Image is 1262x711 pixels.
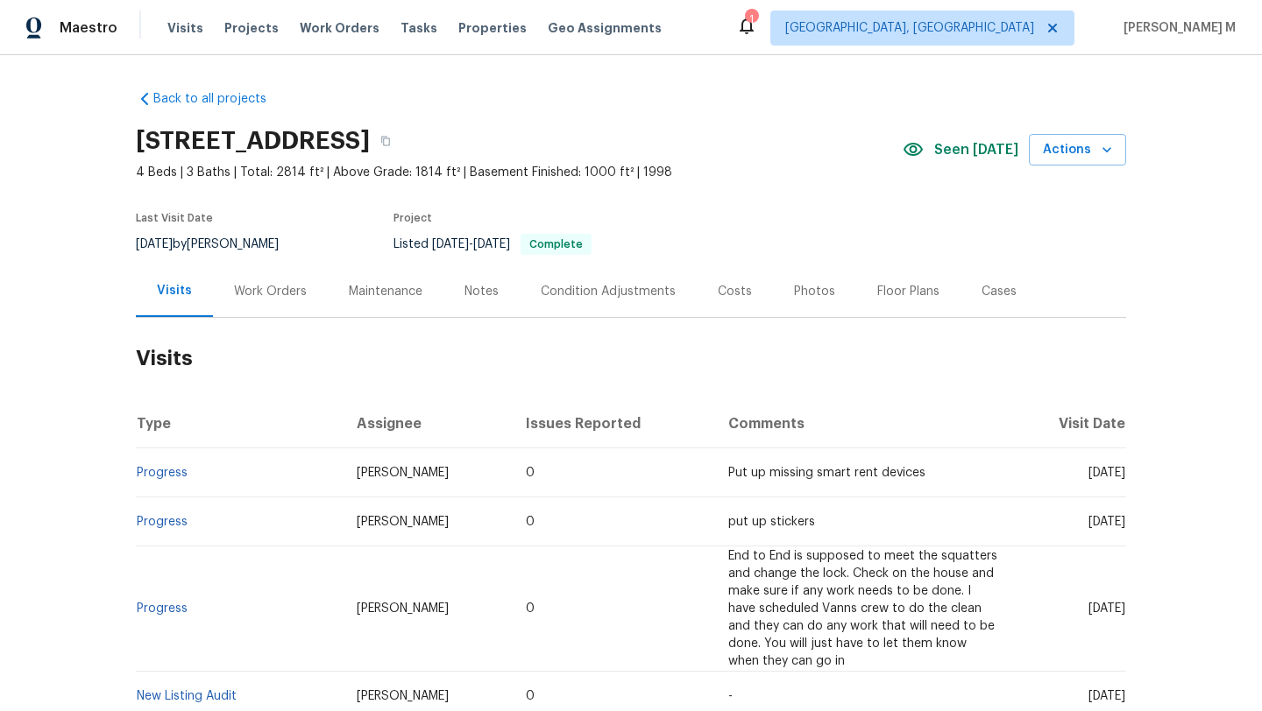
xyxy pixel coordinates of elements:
h2: Visits [136,318,1126,399]
span: 0 [526,516,535,528]
div: by [PERSON_NAME] [136,234,300,255]
span: Work Orders [300,19,379,37]
span: put up stickers [728,516,815,528]
span: Visits [167,19,203,37]
h2: [STREET_ADDRESS] [136,132,370,150]
div: Maintenance [349,283,422,300]
div: Notes [464,283,499,300]
span: [DATE] [1088,467,1125,479]
th: Issues Reported [512,399,713,448]
div: Condition Adjustments [541,283,676,300]
span: - [728,690,733,702]
th: Visit Date [1011,399,1126,448]
span: Tasks [401,22,437,34]
span: Seen [DATE] [934,141,1018,158]
div: Visits [157,282,192,299]
span: [GEOGRAPHIC_DATA], [GEOGRAPHIC_DATA] [785,19,1034,37]
th: Type [136,399,343,448]
div: Cases [982,283,1017,300]
span: [PERSON_NAME] [357,690,449,702]
div: Costs [718,283,752,300]
span: 4 Beds | 3 Baths | Total: 2814 ft² | Above Grade: 1814 ft² | Basement Finished: 1000 ft² | 1998 [136,164,903,181]
button: Copy Address [370,125,401,157]
th: Assignee [343,399,513,448]
span: [PERSON_NAME] [357,516,449,528]
span: Geo Assignments [548,19,662,37]
span: Actions [1043,139,1112,161]
span: - [432,238,510,250]
div: Photos [794,283,835,300]
a: New Listing Audit [137,690,237,702]
span: Listed [393,238,592,250]
span: [DATE] [1088,690,1125,702]
div: Work Orders [234,283,307,300]
span: [DATE] [473,238,510,250]
div: 1 [745,11,757,28]
div: Floor Plans [877,283,939,300]
span: Complete [522,239,590,250]
span: [DATE] [136,238,173,250]
th: Comments [714,399,1011,448]
span: Last Visit Date [136,213,213,223]
span: [PERSON_NAME] [357,467,449,479]
a: Progress [137,467,188,479]
span: [DATE] [432,238,469,250]
span: Projects [224,19,279,37]
span: Put up missing smart rent devices [728,467,925,479]
span: [DATE] [1088,516,1125,528]
span: 0 [526,467,535,479]
span: End to End is supposed to meet the squatters and change the lock. Check on the house and make sur... [728,550,997,667]
span: 0 [526,690,535,702]
a: Progress [137,602,188,615]
a: Progress [137,516,188,528]
a: Back to all projects [136,90,304,108]
span: 0 [526,602,535,615]
span: [PERSON_NAME] [357,602,449,615]
span: Properties [458,19,527,37]
span: [DATE] [1088,602,1125,615]
span: Project [393,213,432,223]
span: [PERSON_NAME] M [1117,19,1236,37]
button: Actions [1029,134,1126,166]
span: Maestro [60,19,117,37]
